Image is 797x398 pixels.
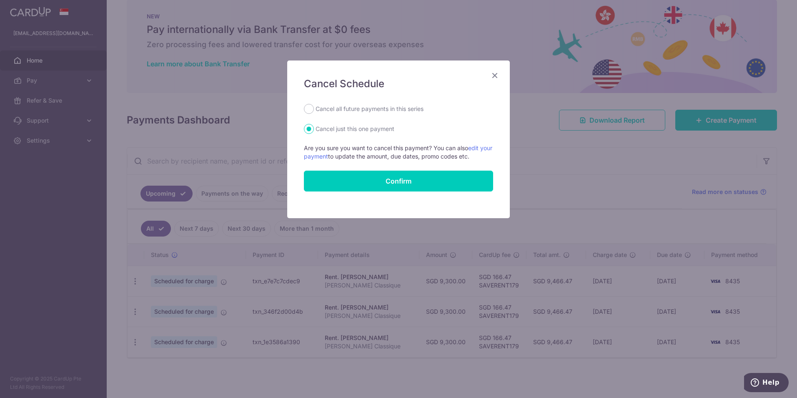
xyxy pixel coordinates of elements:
p: Are you sure you want to cancel this payment? You can also to update the amount, due dates, promo... [304,144,493,161]
button: Close [490,71,500,81]
label: Cancel all future payments in this series [316,104,424,114]
h5: Cancel Schedule [304,77,493,91]
button: Confirm [304,171,493,191]
iframe: Opens a widget where you can find more information [744,373,789,394]
label: Cancel just this one payment [316,124,394,134]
